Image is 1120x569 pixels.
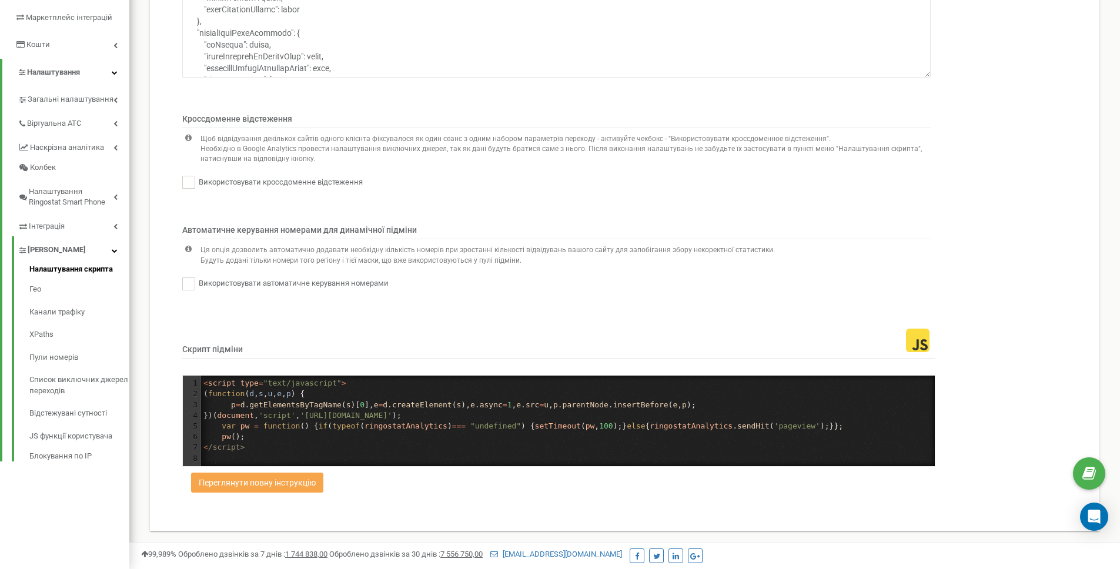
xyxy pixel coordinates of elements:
[29,278,129,301] a: Гео
[203,400,696,409] span: . ( )[ ], . ( ), . , . , . . ( , );
[300,411,392,420] span: '[URL][DOMAIN_NAME]'
[346,400,351,409] span: s
[254,421,259,430] span: =
[217,411,254,420] span: document
[182,113,931,128] p: Кроссдоменне відстеження
[490,550,622,558] a: [EMAIL_ADDRESS][DOMAIN_NAME]
[222,421,235,430] span: var
[183,421,200,431] div: 5
[457,400,462,409] span: s
[365,421,447,430] span: ringostatAnalytics
[29,402,129,425] a: Відстежувані сутності
[28,245,86,256] span: [PERSON_NAME]
[516,400,521,409] span: e
[18,110,129,134] a: Віртуальна АТС
[29,448,129,462] a: Блокування по IP
[18,213,129,237] a: Інтеграція
[183,431,200,442] div: 6
[208,443,245,451] span: /script>
[29,301,129,324] a: Канали трафіку
[195,278,389,289] label: Використовувати автоматичне керування номерами
[2,59,129,86] a: Налаштування
[329,550,483,558] span: Оброблено дзвінків за 30 днів :
[182,314,935,359] p: Скрипт підміни
[259,411,296,420] span: 'script'
[222,432,231,441] span: pw
[268,389,273,398] span: u
[141,550,176,558] span: 99,989%
[599,421,613,430] span: 100
[737,421,770,430] span: sendHit
[774,421,820,430] span: 'pageview'
[18,158,129,178] a: Колбек
[183,453,200,464] div: 8
[682,400,687,409] span: p
[18,86,129,110] a: Загальні налаштування
[650,421,733,430] span: ringostatAnalytics
[18,134,129,158] a: Наскрізна аналітика
[183,410,200,421] div: 4
[182,224,931,239] p: Автоматичне керування номерами для динамічної підміни
[586,421,595,430] span: pw
[27,118,81,129] span: Віртуальна АТС
[200,134,931,144] p: Щоб відвідування декількох сайтів одного клієнта фіксувалося як один сеанс з одним набором параме...
[503,400,507,409] span: =
[259,389,263,398] span: s
[249,389,254,398] span: d
[208,389,245,398] span: function
[553,400,558,409] span: p
[29,264,129,278] a: Налаштування скрипта
[203,379,208,387] span: <
[526,400,539,409] span: src
[535,421,581,430] span: setTimeout
[392,400,452,409] span: createElement
[18,236,129,260] a: [PERSON_NAME]
[29,323,129,346] a: XPaths
[1080,503,1108,531] div: Open Intercom Messenger
[203,443,208,451] span: <
[191,473,323,493] button: Переглянути повну інструкцію
[378,400,383,409] span: =
[673,400,677,409] span: e
[203,432,245,441] span: ();
[231,400,236,409] span: p
[240,400,245,409] span: d
[452,421,466,430] span: ===
[200,256,775,266] p: Будуть додані тільки номери того регіону і тієї маски, що вже використовуються у пулі підміни.
[30,142,104,153] span: Наскрізна аналітика
[26,13,112,22] span: Маркетплейс інтеграцій
[183,389,200,399] div: 2
[383,400,387,409] span: d
[29,425,129,448] a: JS функції користувача
[563,400,609,409] span: parentNode
[539,400,544,409] span: =
[259,379,263,387] span: =
[470,421,521,430] span: "undefined"
[200,144,931,164] p: Необхідно в Google Analytics провести налаштування виключних джерел, так як дані будуть братися с...
[249,400,342,409] span: getElementsByTagName
[27,68,80,76] span: Налаштування
[200,245,775,255] p: Ця опція дозволить автоматично додавати необхідну кількість номерів при зростанні кількості відві...
[240,421,250,430] span: pw
[480,400,503,409] span: async
[507,400,512,409] span: 1
[240,379,259,387] span: type
[18,178,129,213] a: Налаштування Ringostat Smart Phone
[332,421,360,430] span: typeof
[277,389,282,398] span: e
[28,94,113,105] span: Загальні налаштування
[195,177,363,188] label: Використовувати кроссдоменне відстеження
[203,421,843,430] span: () { ( ( ) ) { ( , );} { . ( );}};
[30,162,56,173] span: Колбек
[342,379,346,387] span: >
[319,421,328,430] span: if
[203,411,402,420] span: })( , , );
[29,369,129,402] a: Список виключних джерел переходів
[183,442,200,453] div: 7
[26,40,50,49] span: Кошти
[208,379,236,387] span: script
[286,389,291,398] span: p
[191,479,323,488] a: Переглянути повну інструкцію
[440,550,483,558] u: 7 556 750,00
[360,400,365,409] span: 0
